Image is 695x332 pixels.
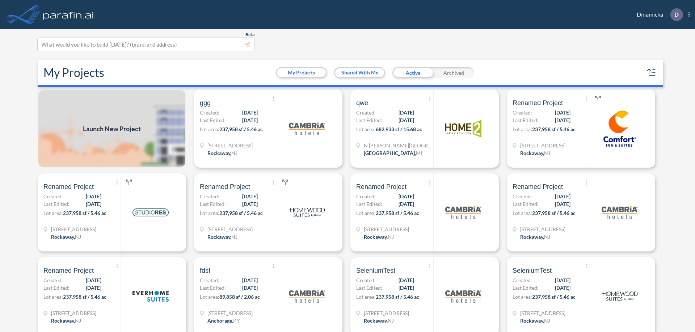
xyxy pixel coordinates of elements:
[445,111,481,147] img: logo
[544,234,550,240] span: NJ
[520,233,550,241] div: Rockaway, NJ
[200,109,219,116] span: Created:
[364,149,422,157] div: Grand Rapids, MI
[356,284,382,292] span: Last Edited:
[555,276,570,284] span: [DATE]
[200,294,219,300] span: Lot area:
[356,182,407,191] span: Renamed Project
[399,109,414,116] span: [DATE]
[242,109,258,116] span: [DATE]
[364,234,388,240] span: Rockaway ,
[392,67,433,78] div: Active
[555,193,570,200] span: [DATE]
[51,233,81,241] div: Rockaway, NJ
[520,309,565,317] span: 321 Mt Hope Ave
[242,276,258,284] span: [DATE]
[513,210,532,216] span: Lot area:
[207,317,240,324] div: Anchorage, KY
[399,116,414,124] span: [DATE]
[364,142,433,149] span: N Wyndham Hill Dr NE
[356,276,376,284] span: Created:
[43,193,63,200] span: Created:
[335,68,384,77] button: Shared With Me
[646,67,657,78] button: sort
[356,109,376,116] span: Created:
[63,294,106,300] span: 237,958 sf / 5.46 ac
[532,126,576,132] span: 237,958 sf / 5.46 ac
[207,233,237,241] div: Rockaway, NJ
[544,150,550,156] span: NJ
[51,234,75,240] span: Rockaway ,
[513,99,563,107] span: Renamed Project
[544,318,550,324] span: NJ
[520,142,565,149] span: 321 Mt Hope Ave
[86,193,101,200] span: [DATE]
[86,276,101,284] span: [DATE]
[356,294,376,300] span: Lot area:
[38,90,186,168] img: add
[43,276,63,284] span: Created:
[51,318,75,324] span: Rockaway ,
[200,182,250,191] span: Renamed Project
[38,90,186,168] a: Launch New Project
[513,126,532,132] span: Lot area:
[51,225,96,233] span: 321 Mt Hope Ave
[43,210,63,216] span: Lot area:
[555,200,570,208] span: [DATE]
[242,116,258,124] span: [DATE]
[513,193,532,200] span: Created:
[356,116,382,124] span: Last Edited:
[233,318,240,324] span: KY
[356,126,376,132] span: Lot area:
[289,111,325,147] img: logo
[399,193,414,200] span: [DATE]
[555,109,570,116] span: [DATE]
[219,294,260,300] span: 89,858 sf / 2.06 ac
[200,200,226,208] span: Last Edited:
[200,193,219,200] span: Created:
[200,276,219,284] span: Created:
[445,278,481,314] img: logo
[42,7,95,22] img: logo
[433,67,474,78] div: Archived
[376,294,419,300] span: 237,958 sf / 5.46 ac
[43,294,63,300] span: Lot area:
[399,276,414,284] span: [DATE]
[364,225,409,233] span: 321 Mt Hope Ave
[520,234,544,240] span: Rockaway ,
[513,182,563,191] span: Renamed Project
[356,210,376,216] span: Lot area:
[513,284,539,292] span: Last Edited:
[602,194,638,230] img: logo
[388,318,394,324] span: NJ
[207,149,237,157] div: Rockaway, NJ
[242,193,258,200] span: [DATE]
[207,225,253,233] span: 321 Mt Hope Ave
[416,150,422,156] span: MI
[364,309,409,317] span: 321 Mt Hope Ave
[399,200,414,208] span: [DATE]
[376,126,422,132] span: 682,933 sf / 15.68 ac
[602,278,638,314] img: logo
[200,210,219,216] span: Lot area:
[231,234,237,240] span: NJ
[520,149,550,157] div: Rockaway, NJ
[376,210,419,216] span: 237,958 sf / 5.46 ac
[532,294,576,300] span: 237,958 sf / 5.46 ac
[277,68,326,77] button: My Projects
[200,99,211,107] span: ggg
[43,66,104,79] h2: My Projects
[513,200,539,208] span: Last Edited:
[513,294,532,300] span: Lot area:
[555,116,570,124] span: [DATE]
[132,278,169,314] img: logo
[51,309,96,317] span: 321 Mt Hope Ave
[75,318,81,324] span: NJ
[445,194,481,230] img: logo
[86,284,101,292] span: [DATE]
[513,109,532,116] span: Created:
[513,276,532,284] span: Created:
[231,150,237,156] span: NJ
[520,150,544,156] span: Rockaway ,
[242,284,258,292] span: [DATE]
